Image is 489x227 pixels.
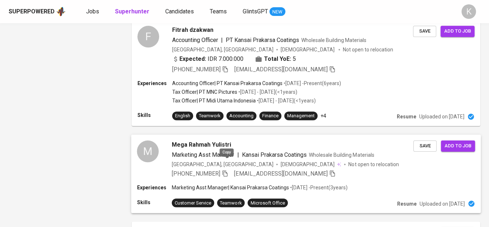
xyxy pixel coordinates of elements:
button: Save [413,140,437,152]
p: Resume [397,113,416,120]
span: Add to job [444,27,471,35]
b: Total YoE: [264,55,291,63]
div: Management [287,113,315,119]
div: [GEOGRAPHIC_DATA], [GEOGRAPHIC_DATA] [172,161,273,168]
span: NEW [269,8,285,16]
span: Save [417,27,433,35]
span: GlintsGPT [243,8,268,15]
p: • [DATE] - [DATE] ( <1 years ) [237,88,297,96]
p: Not open to relocation [348,161,399,168]
b: Superhunter [115,8,149,15]
span: Mega Rahmah Yulistri [172,140,231,149]
span: [DEMOGRAPHIC_DATA] [281,46,336,53]
div: Superpowered [9,8,55,16]
p: Tax Officer | PT Midi Utama Indonesia [172,97,256,104]
div: English [175,113,190,119]
span: PT Kansai Prakarsa Coatings [226,37,299,43]
p: • [DATE] - [DATE] ( <1 years ) [256,97,316,104]
span: Fitrah dzakwan [172,26,213,34]
p: • [DATE] - Present ( 6 years ) [282,80,341,87]
p: Tax Officer | PT MNC Pictures [172,88,237,96]
p: Uploaded on [DATE] [419,113,464,120]
a: GlintsGPT NEW [243,7,285,16]
span: Wholesale Building Materials [301,37,366,43]
div: Accounting [229,113,254,119]
a: MMega Rahmah YulistriMarketing Asst Manager|Kansai Prakarsa CoatingsWholesale Building Materials[... [132,135,480,213]
a: Candidates [165,7,195,16]
a: Jobs [86,7,101,16]
b: Expected: [179,55,206,63]
div: [GEOGRAPHIC_DATA], [GEOGRAPHIC_DATA] [172,46,273,53]
div: K [462,4,476,19]
p: • [DATE] - Present ( 3 years ) [289,184,348,191]
div: Customer Service [175,199,211,206]
span: Jobs [86,8,99,15]
p: Resume [397,200,417,207]
a: FFitrah dzakwanAccounting Officer|PT Kansai Prakarsa CoatingsWholesale Building Materials[GEOGRAP... [132,20,480,126]
span: Wholesale Building Materials [309,152,374,158]
span: Teams [210,8,227,15]
span: Marketing Asst Manager [172,151,234,158]
a: Teams [210,7,228,16]
a: Superhunter [115,7,151,16]
p: +4 [320,112,326,119]
div: Teamwork [220,199,242,206]
span: Add to job [445,142,471,150]
span: 5 [293,55,296,63]
span: | [237,151,239,159]
p: Marketing Asst Manager | Kansai Prakarsa Coatings [172,184,289,191]
button: Add to job [441,26,475,37]
button: Save [413,26,436,37]
span: | [221,36,223,45]
span: Accounting Officer [172,37,218,43]
span: [DEMOGRAPHIC_DATA] [281,161,336,168]
span: [EMAIL_ADDRESS][DOMAIN_NAME] [234,66,328,73]
button: Add to job [441,140,475,152]
div: Microsoft Office [251,199,285,206]
span: Candidates [165,8,194,15]
span: [EMAIL_ADDRESS][DOMAIN_NAME] [234,170,328,177]
span: [PHONE_NUMBER] [172,170,220,177]
span: [PHONE_NUMBER] [172,66,221,73]
img: app logo [56,6,66,17]
p: Skills [137,198,172,206]
p: Skills [137,112,172,119]
div: Finance [262,113,278,119]
div: M [137,140,159,162]
span: Kansai Prakarsa Coatings [242,151,307,158]
span: Save [417,142,433,150]
p: Not open to relocation [343,46,393,53]
p: Experiences [137,184,172,191]
div: IDR 7.000.000 [172,55,243,63]
div: F [137,26,159,47]
p: Accounting Officer | PT Kansai Prakarsa Coatings [172,80,282,87]
p: Uploaded on [DATE] [420,200,465,207]
div: Teamwork [199,113,221,119]
a: Superpoweredapp logo [9,6,66,17]
p: Experiences [137,80,172,87]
